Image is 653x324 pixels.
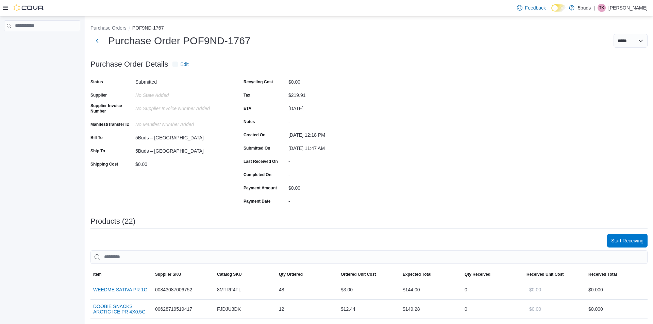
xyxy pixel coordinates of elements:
button: Supplier SKU [152,269,214,280]
span: Edit [181,61,189,68]
div: $0.00 [288,183,380,191]
div: $0.00 [135,159,227,167]
label: Bill To [90,135,103,140]
button: Catalog SKU [214,269,276,280]
div: $0.00 0 [588,286,645,294]
p: | [593,4,595,12]
span: 00628719519417 [155,305,192,313]
div: $219.91 [288,90,380,98]
div: 5Buds – [GEOGRAPHIC_DATA] [135,146,227,154]
input: Dark Mode [551,4,566,12]
a: Feedback [514,1,549,15]
span: TK [599,4,604,12]
button: WEEDME SATIVA PR 1G [93,287,148,292]
label: Supplier [90,92,107,98]
div: [DATE] [288,103,380,111]
span: 8MTRF4FL [217,286,241,294]
label: Manifest/Transfer ID [90,122,130,127]
button: POF9ND-1767 [132,25,164,31]
div: 5Buds – [GEOGRAPHIC_DATA] [135,132,227,140]
div: No Supplier Invoice Number added [135,103,227,111]
div: $149.28 [400,302,462,316]
label: Last Received On [244,159,278,164]
div: - [288,196,380,204]
span: Qty Received [465,272,490,277]
div: Submitted [135,76,227,85]
button: Received Total [586,269,648,280]
h3: Products (22) [90,217,135,225]
div: No State added [135,90,227,98]
div: 0 [462,302,524,316]
h3: Purchase Order Details [90,60,168,68]
label: Payment Date [244,199,270,204]
button: Expected Total [400,269,462,280]
button: Item [90,269,152,280]
label: Created On [244,132,266,138]
label: Notes [244,119,255,124]
label: Tax [244,92,250,98]
div: 12 [276,302,338,316]
span: Feedback [525,4,546,11]
div: - [288,169,380,177]
div: [DATE] 12:18 PM [288,130,380,138]
button: Next [90,34,104,48]
h1: Purchase Order POF9ND-1767 [108,34,251,48]
span: Catalog SKU [217,272,242,277]
div: $3.00 [338,283,400,296]
div: $0.00 0 [588,305,645,313]
label: Status [90,79,103,85]
button: $0.00 [526,302,544,316]
div: $0.00 [288,76,380,85]
span: Item [93,272,102,277]
label: Supplier Invoice Number [90,103,133,114]
label: ETA [244,106,251,111]
button: Purchase Orders [90,25,127,31]
span: Received Total [588,272,617,277]
div: 48 [276,283,338,296]
div: No Manifest Number added [135,119,227,127]
button: Ordered Unit Cost [338,269,400,280]
p: 5buds [578,4,591,12]
label: Shipping Cost [90,161,118,167]
button: Received Unit Cost [524,269,586,280]
div: $12.44 [338,302,400,316]
span: Supplier SKU [155,272,181,277]
label: Payment Amount [244,185,277,191]
button: Start Receiving [607,234,648,248]
div: [DATE] 11:47 AM [288,143,380,151]
span: Ordered Unit Cost [341,272,376,277]
label: Ship To [90,148,105,154]
div: 0 [462,283,524,296]
span: 00843087006752 [155,286,192,294]
span: Qty Ordered [279,272,303,277]
button: Qty Ordered [276,269,338,280]
p: [PERSON_NAME] [608,4,648,12]
span: $0.00 [529,286,541,293]
label: Recycling Cost [244,79,273,85]
div: Toni Kytwayhat [598,4,606,12]
span: Expected Total [403,272,431,277]
div: - [288,156,380,164]
button: DOOBIE SNACKS ARCTIC ICE PR 4X0.5G [93,304,150,314]
nav: Complex example [4,33,80,49]
img: Cova [14,4,44,11]
span: Start Receiving [611,237,643,244]
button: Qty Received [462,269,524,280]
button: $0.00 [526,283,544,296]
span: $0.00 [529,306,541,312]
nav: An example of EuiBreadcrumbs [90,24,648,33]
span: Received Unit Cost [526,272,564,277]
label: Submitted On [244,146,270,151]
button: Edit [170,57,191,71]
label: Completed On [244,172,271,177]
div: $144.00 [400,283,462,296]
div: - [288,116,380,124]
span: FJDJU3DK [217,305,241,313]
